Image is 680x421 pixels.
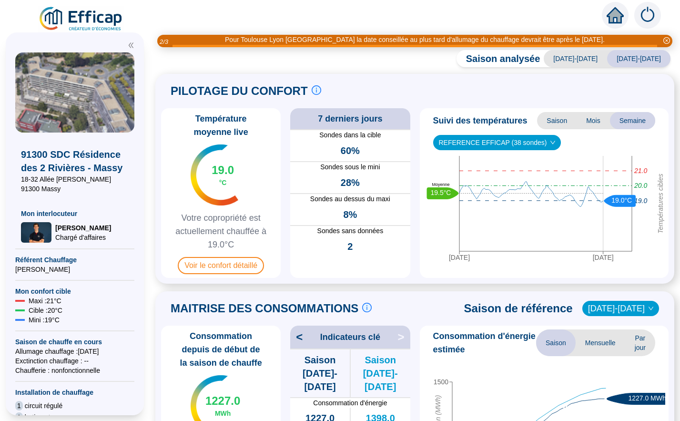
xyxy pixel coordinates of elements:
span: [PERSON_NAME] [55,223,111,233]
tspan: 21.0 [634,167,647,175]
span: Saison de référence [464,301,573,316]
span: close-circle [663,37,670,44]
span: Référent Chauffage [15,255,134,265]
span: Température moyenne live [165,112,277,139]
span: Indicateurs clé [320,330,380,344]
span: PILOTAGE DU CONFORT [171,83,308,99]
tspan: Températures cibles [656,174,664,234]
span: Sondes sans données [290,226,410,236]
img: indicateur températures [191,144,239,205]
span: 8% [343,208,357,221]
span: Semaine [610,112,655,129]
span: MAITRISE DES CONSOMMATIONS [171,301,358,316]
span: Suivi des températures [433,114,528,127]
span: Mensuelle [576,329,625,356]
span: [DATE]-[DATE] [607,50,670,67]
span: Chargé d'affaires [55,233,111,242]
img: alerts [634,2,661,29]
span: circuit régulé [25,401,62,411]
span: Saison analysée [457,52,540,65]
span: Installation de chauffage [15,388,134,397]
tspan: [DATE] [448,254,469,261]
text: Moyenne [432,183,449,187]
span: Saison [536,329,576,356]
text: 1227.0 MWh [628,394,666,402]
span: 18-32 Allée [PERSON_NAME] 91300 Massy [21,175,129,194]
span: Saison [DATE]-[DATE] [351,353,410,393]
text: 19.5°C [430,189,451,196]
span: Saison de chauffe en cours [15,337,134,347]
span: Exctinction chauffage : -- [15,356,134,366]
span: Saison [DATE]-[DATE] [290,353,350,393]
span: 28% [341,176,360,189]
i: 2 / 3 [160,38,168,45]
span: Sondes sous le mini [290,162,410,172]
span: down [550,140,556,145]
img: efficap energie logo [38,6,124,32]
span: REFERENCE EFFICAP (38 sondes) [439,135,556,150]
img: Chargé d'affaires [21,222,51,243]
span: Mini : 19 °C [29,315,60,325]
tspan: 19.0 [634,197,647,205]
span: down [648,306,654,311]
span: 1227.0 [205,393,240,409]
span: Sondes au dessus du maxi [290,194,410,204]
div: Pour Toulouse Lyon [GEOGRAPHIC_DATA] la date conseillée au plus tard d'allumage du chauffage devr... [225,35,605,45]
span: Voir le confort détaillé [178,257,264,274]
span: double-left [128,42,134,49]
span: 7 derniers jours [318,112,382,125]
span: Mois [577,112,610,129]
tspan: [DATE] [592,254,613,261]
span: Maxi : 21 °C [29,296,61,306]
span: home [607,7,624,24]
span: Consommation d'énergie estimée [433,329,537,356]
span: 2 [347,240,353,253]
span: 2021-2022 [588,301,653,316]
span: 19.0 [212,163,234,178]
span: Consommation depuis de début de la saison de chauffe [165,329,277,370]
span: MWh [215,409,231,418]
span: info-circle [312,85,321,95]
span: Saison [537,112,577,129]
tspan: 20.0 [634,182,647,190]
span: Chaufferie : non fonctionnelle [15,366,134,375]
tspan: 1500 [433,378,448,386]
span: < [290,329,303,345]
span: Sondes dans la cible [290,130,410,140]
span: [PERSON_NAME] [15,265,134,274]
span: > [397,329,410,345]
span: 1 [15,401,23,411]
span: Allumage chauffage : [DATE] [15,347,134,356]
span: Mon interlocuteur [21,209,129,218]
span: Mon confort cible [15,287,134,296]
span: °C [219,178,227,187]
span: Consommation d'énergie [290,398,410,408]
span: Votre copropriété est actuellement chauffée à 19.0°C [165,211,277,251]
span: 91300 SDC Résidence des 2 Rivières - Massy [21,148,129,175]
span: Cible : 20 °C [29,306,62,315]
text: 19.0°C [611,196,632,204]
span: Par jour [625,329,655,356]
span: 60% [341,144,360,157]
span: info-circle [362,303,372,312]
span: [DATE]-[DATE] [544,50,607,67]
